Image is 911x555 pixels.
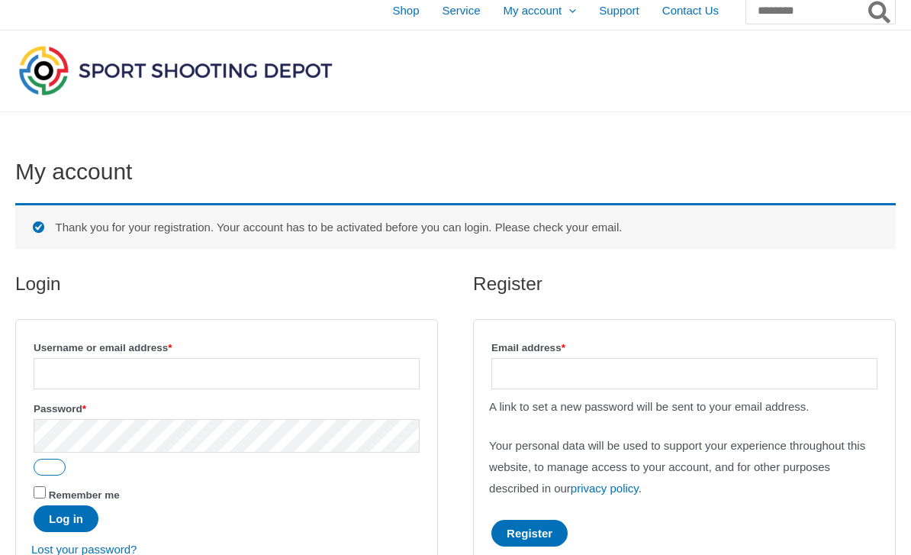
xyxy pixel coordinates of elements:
[15,158,896,186] h1: My account
[491,520,568,547] button: Register
[49,489,120,501] span: Remember me
[15,203,896,250] div: Thank you for your registration. Your account has to be activated before you can login. Please ch...
[34,505,98,532] button: Log in
[473,272,896,296] h2: Register
[34,337,420,358] label: Username or email address
[15,42,336,98] img: Sport Shooting Depot
[491,337,877,358] label: Email address
[489,396,880,418] p: A link to set a new password will be sent to your email address.
[34,399,420,419] label: Password
[34,486,46,499] input: Remember me
[489,435,880,499] p: Your personal data will be used to support your experience throughout this website, to manage acc...
[34,459,66,476] button: Show password
[571,482,639,495] a: privacy policy
[15,272,438,296] h2: Login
